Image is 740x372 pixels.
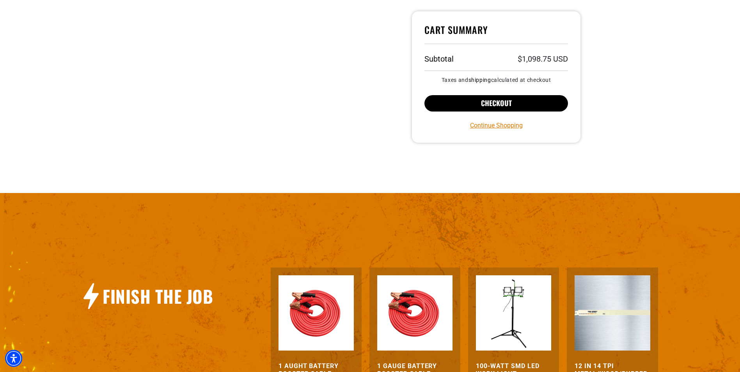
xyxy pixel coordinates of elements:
button: Checkout [424,95,568,112]
img: 12 In 14 TPI Metal/Wood/Rubber Cutting Recip Blade [575,275,650,351]
small: Taxes and calculated at checkout [424,77,568,83]
img: features [476,275,551,351]
img: orange [377,275,453,351]
p: $1,098.75 USD [518,55,568,63]
h3: Subtotal [424,55,454,63]
div: Accessibility Menu [5,350,22,367]
a: shipping [468,77,491,83]
img: features [279,275,354,351]
a: Continue Shopping [470,121,523,130]
h2: Finish The Job [103,285,213,307]
h4: Cart Summary [424,24,568,44]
